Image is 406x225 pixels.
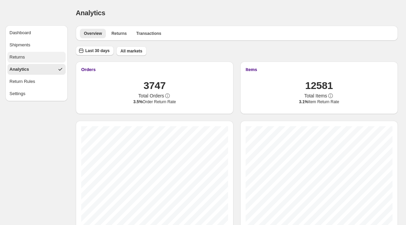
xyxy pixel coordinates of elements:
[246,67,392,72] button: Items
[136,31,161,36] span: Transactions
[7,52,66,63] button: Returns
[9,90,25,97] div: Settings
[299,99,308,104] span: 3.1%
[9,54,25,61] div: Returns
[133,99,142,104] span: 3.5%
[7,40,66,50] button: Shipments
[9,42,30,48] div: Shipments
[116,46,146,56] button: All markets
[133,99,176,105] span: Order Return Rate
[84,31,102,36] span: Overview
[143,79,166,92] h1: 3747
[305,79,333,92] h1: 12581
[76,46,114,55] button: Last 30 days
[81,67,228,72] button: Orders
[7,27,66,38] button: Dashboard
[7,76,66,87] button: Return Rules
[138,92,164,99] span: Total Orders
[9,29,31,36] div: Dashboard
[7,88,66,99] button: Settings
[76,9,105,17] span: Analytics
[299,99,339,105] span: Item Return Rate
[120,48,142,54] span: All markets
[9,66,29,73] div: Analytics
[304,92,327,99] span: Total Items
[9,78,35,85] div: Return Rules
[85,48,110,53] span: Last 30 days
[7,64,66,75] button: Analytics
[111,31,127,36] span: Returns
